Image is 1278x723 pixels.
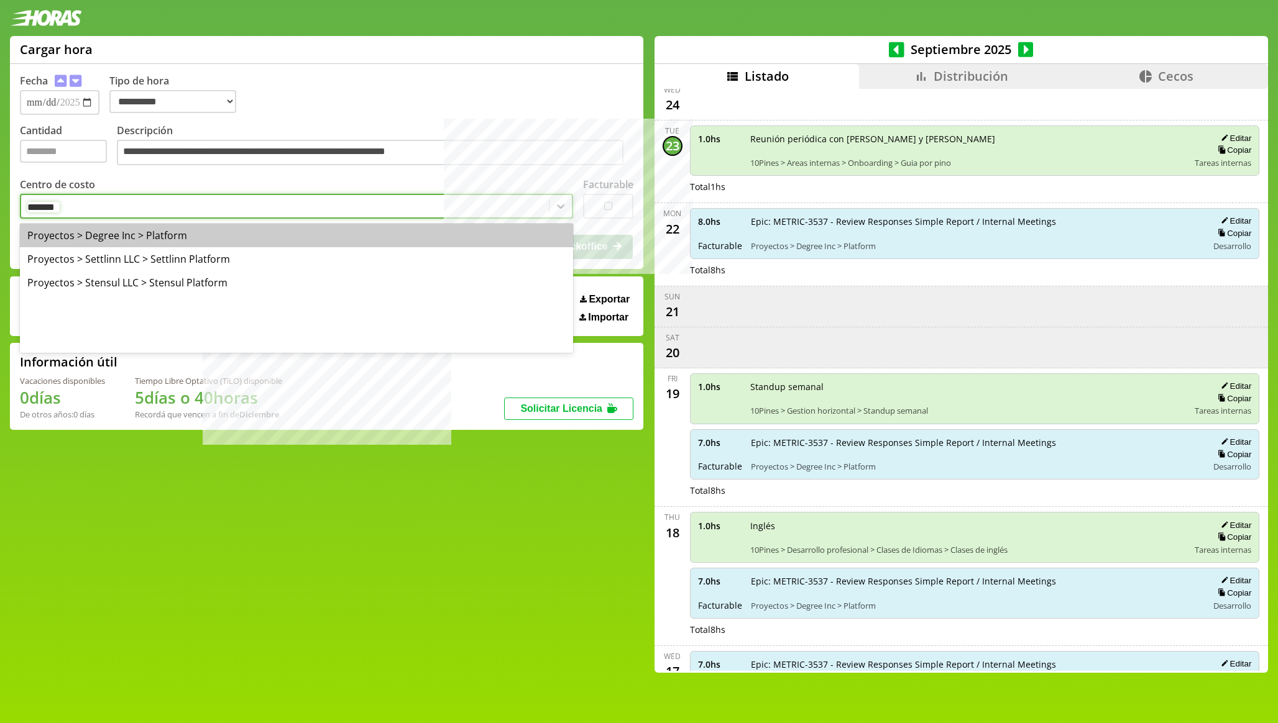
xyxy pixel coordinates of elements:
span: Distribución [934,68,1008,84]
button: Copiar [1214,145,1251,155]
span: 1.0 hs [698,520,742,532]
div: Total 8 hs [690,624,1260,635]
select: Tipo de hora [109,90,236,113]
span: Epic: METRIC-3537 - Review Responses Simple Report / Internal Meetings [751,216,1200,227]
div: 18 [663,522,683,542]
span: Epic: METRIC-3537 - Review Responses Simple Report / Internal Meetings [751,575,1200,587]
div: Total 1 hs [690,181,1260,193]
span: Standup semanal [750,381,1187,393]
img: logotipo [10,10,82,26]
button: Copiar [1214,532,1251,542]
div: Total 8 hs [690,484,1260,496]
div: Recordá que vencen a fin de [135,409,282,420]
button: Copiar [1214,393,1251,404]
span: Tareas internas [1195,157,1251,168]
div: 17 [663,662,683,681]
span: Listado [745,68,789,84]
div: Fri [668,373,678,384]
div: Tiempo Libre Optativo (TiLO) disponible [135,375,282,386]
button: Exportar [576,293,633,306]
span: Importar [588,312,628,323]
span: Solicitar Licencia [520,403,602,414]
span: Septiembre 2025 [904,41,1018,58]
div: Wed [664,651,681,662]
button: Copiar [1214,588,1251,598]
div: Vacaciones disponibles [20,375,105,386]
span: Inglés [750,520,1187,532]
span: 7.0 hs [698,658,742,670]
label: Fecha [20,74,48,88]
span: Proyectos > Degree Inc > Platform [751,600,1200,611]
span: Desarrollo [1213,240,1251,252]
div: 19 [663,384,683,404]
div: Tue [665,125,679,136]
button: Copiar [1214,671,1251,681]
span: Cecos [1158,68,1193,84]
textarea: Descripción [117,140,623,166]
span: 1.0 hs [698,381,742,393]
div: Proyectos > Settlinn LLC > Settlinn Platform [20,247,573,271]
span: 10Pines > Areas internas > Onboarding > Guia por pino [750,157,1187,168]
button: Editar [1217,381,1251,391]
span: Tareas internas [1195,544,1251,555]
span: 10Pines > Desarrollo profesional > Clases de Idiomas > Clases de inglés [750,544,1187,555]
span: 8.0 hs [698,216,742,227]
span: 1.0 hs [698,133,742,145]
button: Solicitar Licencia [504,398,633,420]
span: Proyectos > Degree Inc > Platform [751,461,1200,472]
input: Cantidad [20,140,107,163]
h1: Cargar hora [20,41,93,58]
div: De otros años: 0 días [20,409,105,420]
span: 10Pines > Gestion horizontal > Standup semanal [750,405,1187,416]
button: Editar [1217,658,1251,669]
div: Thu [664,512,680,522]
span: Proyectos > Degree Inc > Platform [751,240,1200,252]
div: 22 [663,219,683,239]
div: Proyectos > Stensul LLC > Stensul Platform [20,271,573,294]
div: Total 8 hs [690,264,1260,276]
button: Editar [1217,133,1251,143]
span: Epic: METRIC-3537 - Review Responses Simple Report / Internal Meetings [751,658,1200,670]
button: Editar [1217,520,1251,530]
button: Copiar [1214,449,1251,460]
div: 21 [663,302,683,322]
span: Exportar [589,294,630,305]
span: Epic: METRIC-3537 - Review Responses Simple Report / Internal Meetings [751,437,1200,448]
span: 7.0 hs [698,437,742,448]
div: 20 [663,343,683,363]
div: Sun [664,291,680,302]
label: Tipo de hora [109,74,246,115]
div: 23 [663,136,683,156]
div: scrollable content [655,89,1268,671]
button: Copiar [1214,228,1251,239]
button: Editar [1217,575,1251,586]
h2: Información útil [20,353,117,370]
h1: 0 días [20,386,105,409]
label: Cantidad [20,124,117,169]
span: Desarrollo [1213,600,1251,611]
div: Wed [664,84,681,95]
h1: 5 días o 40 horas [135,386,282,409]
b: Diciembre [239,409,279,420]
span: Facturable [698,460,742,472]
div: Sat [666,332,679,343]
span: Facturable [698,240,742,252]
div: 24 [663,95,683,115]
label: Centro de costo [20,178,95,191]
label: Facturable [583,178,633,191]
span: Reunión periódica con [PERSON_NAME] y [PERSON_NAME] [750,133,1187,145]
button: Editar [1217,216,1251,226]
span: 7.0 hs [698,575,742,587]
span: Desarrollo [1213,461,1251,472]
span: Facturable [698,599,742,611]
button: Editar [1217,437,1251,447]
span: Tareas internas [1195,405,1251,416]
div: Mon [663,208,681,219]
div: Proyectos > Degree Inc > Platform [20,224,573,247]
label: Descripción [117,124,633,169]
